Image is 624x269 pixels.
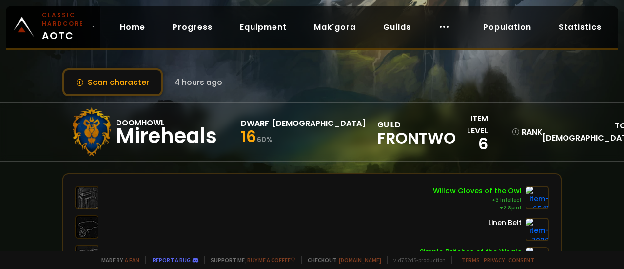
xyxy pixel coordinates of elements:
[232,17,294,37] a: Equipment
[456,112,488,137] div: item level
[484,256,505,264] a: Privacy
[375,17,419,37] a: Guilds
[247,256,295,264] a: Buy me a coffee
[377,119,456,145] div: guild
[96,256,139,264] span: Made by
[488,218,522,228] div: Linen Belt
[420,247,522,257] div: Simple Britches of the Whale
[241,117,269,129] div: Dwarf
[204,256,295,264] span: Support me,
[377,131,456,145] span: Frontwo
[301,256,381,264] span: Checkout
[387,256,446,264] span: v. d752d5 - production
[433,204,522,212] div: +2 Spirit
[116,129,217,144] div: Mireheals
[456,137,488,151] div: 6
[526,186,549,209] img: item-6541
[42,11,87,43] span: AOTC
[272,117,366,129] div: [DEMOGRAPHIC_DATA]
[512,126,536,138] div: rank
[475,17,539,37] a: Population
[6,6,100,48] a: Classic HardcoreAOTC
[116,117,217,129] div: Doomhowl
[339,256,381,264] a: [DOMAIN_NAME]
[306,17,364,37] a: Mak'gora
[508,256,534,264] a: Consent
[257,135,273,145] small: 60 %
[42,11,87,28] small: Classic Hardcore
[433,186,522,196] div: Willow Gloves of the Owl
[62,68,163,96] button: Scan character
[112,17,153,37] a: Home
[153,256,191,264] a: Report a bug
[125,256,139,264] a: a fan
[551,17,609,37] a: Statistics
[175,76,222,88] span: 4 hours ago
[165,17,220,37] a: Progress
[462,256,480,264] a: Terms
[241,125,256,147] span: 16
[526,218,549,241] img: item-7026
[433,196,522,204] div: +3 Intellect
